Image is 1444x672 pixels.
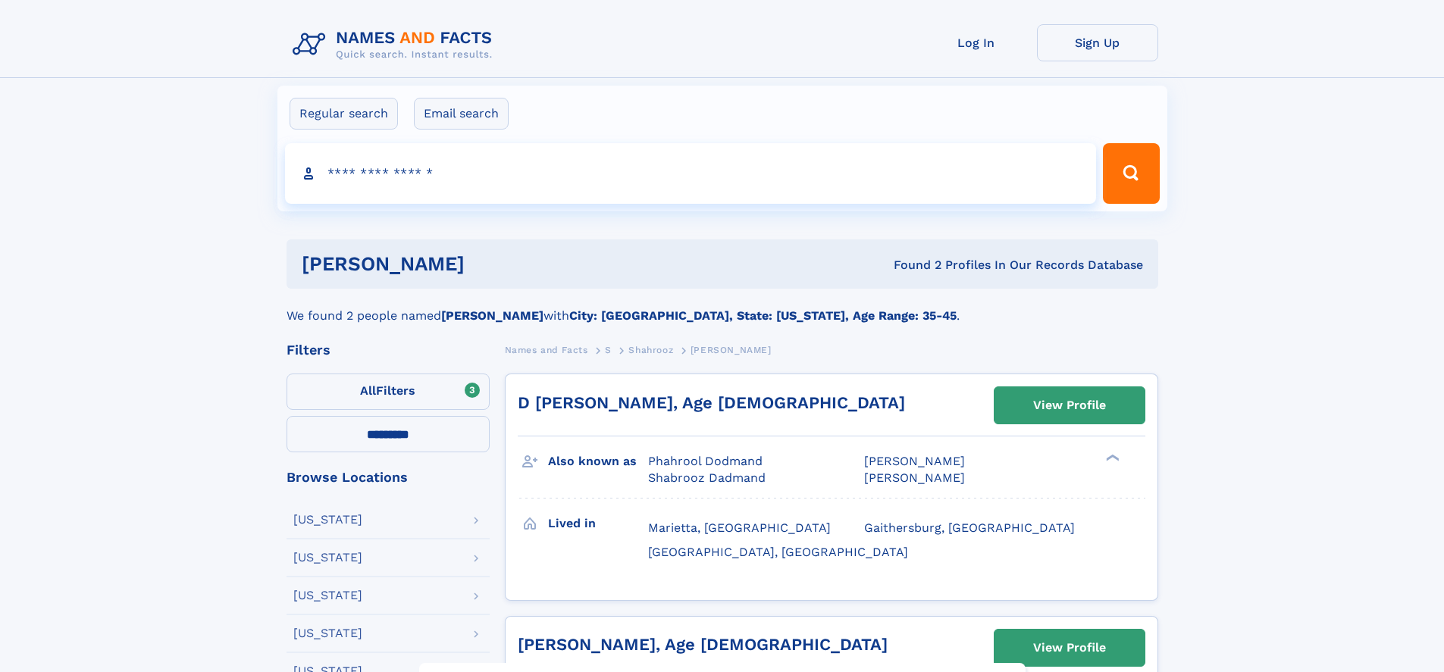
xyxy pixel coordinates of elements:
[293,627,362,639] div: [US_STATE]
[287,470,490,484] div: Browse Locations
[302,255,679,273] h1: [PERSON_NAME]
[441,308,543,323] b: [PERSON_NAME]
[916,24,1037,61] a: Log In
[679,257,1143,273] div: Found 2 Profiles In Our Records Database
[605,340,612,359] a: S
[995,630,1145,666] a: View Profile
[1033,388,1106,423] div: View Profile
[628,340,673,359] a: Shahrooz
[293,552,362,564] div: [US_STATE]
[360,383,376,398] span: All
[287,24,505,65] img: Logo Names and Facts
[1033,630,1106,665] div: View Profile
[648,454,763,468] span: Phahrool Dodmand
[518,393,905,412] a: D [PERSON_NAME], Age [DEMOGRAPHIC_DATA]
[864,470,965,485] span: [PERSON_NAME]
[518,635,888,654] a: [PERSON_NAME], Age [DEMOGRAPHIC_DATA]
[505,340,588,359] a: Names and Facts
[648,470,766,485] span: Shabrooz Dadmand
[628,345,673,355] span: Shahrooz
[1102,453,1120,463] div: ❯
[287,374,490,410] label: Filters
[548,449,648,474] h3: Also known as
[605,345,612,355] span: S
[1037,24,1158,61] a: Sign Up
[290,98,398,130] label: Regular search
[995,387,1145,424] a: View Profile
[864,454,965,468] span: [PERSON_NAME]
[691,345,772,355] span: [PERSON_NAME]
[648,520,831,535] span: Marietta, [GEOGRAPHIC_DATA]
[414,98,509,130] label: Email search
[293,514,362,526] div: [US_STATE]
[864,520,1075,535] span: Gaithersburg, [GEOGRAPHIC_DATA]
[287,343,490,357] div: Filters
[569,308,957,323] b: City: [GEOGRAPHIC_DATA], State: [US_STATE], Age Range: 35-45
[293,589,362,602] div: [US_STATE]
[287,289,1158,325] div: We found 2 people named with .
[648,545,908,559] span: [GEOGRAPHIC_DATA], [GEOGRAPHIC_DATA]
[548,511,648,536] h3: Lived in
[1103,143,1159,204] button: Search Button
[285,143,1097,204] input: search input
